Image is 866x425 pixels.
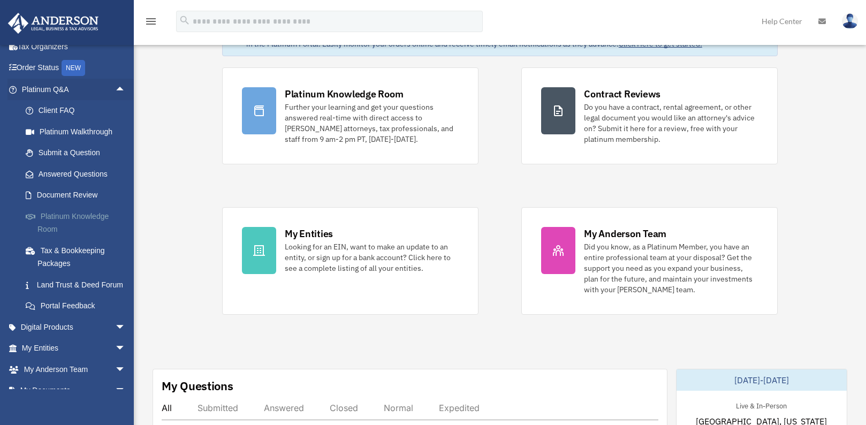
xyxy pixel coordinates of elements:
[115,359,136,381] span: arrow_drop_down
[115,380,136,402] span: arrow_drop_down
[677,369,847,391] div: [DATE]-[DATE]
[179,14,191,26] i: search
[115,79,136,101] span: arrow_drop_up
[521,207,778,315] a: My Anderson Team Did you know, as a Platinum Member, you have an entire professional team at your...
[521,67,778,164] a: Contract Reviews Do you have a contract, rental agreement, or other legal document you would like...
[222,67,478,164] a: Platinum Knowledge Room Further your learning and get your questions answered real-time with dire...
[285,241,459,274] div: Looking for an EIN, want to make an update to an entity, or sign up for a bank account? Click her...
[285,87,404,101] div: Platinum Knowledge Room
[162,378,233,394] div: My Questions
[285,227,333,240] div: My Entities
[15,206,142,240] a: Platinum Knowledge Room
[7,380,142,401] a: My Documentsarrow_drop_down
[727,399,795,411] div: Live & In-Person
[145,19,157,28] a: menu
[7,359,142,380] a: My Anderson Teamarrow_drop_down
[439,403,480,413] div: Expedited
[15,121,142,142] a: Platinum Walkthrough
[584,102,758,145] div: Do you have a contract, rental agreement, or other legal document you would like an attorney's ad...
[7,316,142,338] a: Digital Productsarrow_drop_down
[145,15,157,28] i: menu
[15,274,142,295] a: Land Trust & Deed Forum
[285,102,459,145] div: Further your learning and get your questions answered real-time with direct access to [PERSON_NAM...
[584,227,666,240] div: My Anderson Team
[15,295,142,317] a: Portal Feedback
[15,142,142,164] a: Submit a Question
[5,13,102,34] img: Anderson Advisors Platinum Portal
[584,87,660,101] div: Contract Reviews
[15,240,142,274] a: Tax & Bookkeeping Packages
[15,163,142,185] a: Answered Questions
[162,403,172,413] div: All
[115,338,136,360] span: arrow_drop_down
[7,36,142,57] a: Tax Organizers
[584,241,758,295] div: Did you know, as a Platinum Member, you have an entire professional team at your disposal? Get th...
[222,207,478,315] a: My Entities Looking for an EIN, want to make an update to an entity, or sign up for a bank accoun...
[842,13,858,29] img: User Pic
[264,403,304,413] div: Answered
[7,57,142,79] a: Order StatusNEW
[7,79,142,100] a: Platinum Q&Aarrow_drop_up
[15,185,142,206] a: Document Review
[115,316,136,338] span: arrow_drop_down
[197,403,238,413] div: Submitted
[62,60,85,76] div: NEW
[330,403,358,413] div: Closed
[7,338,142,359] a: My Entitiesarrow_drop_down
[15,100,142,122] a: Client FAQ
[384,403,413,413] div: Normal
